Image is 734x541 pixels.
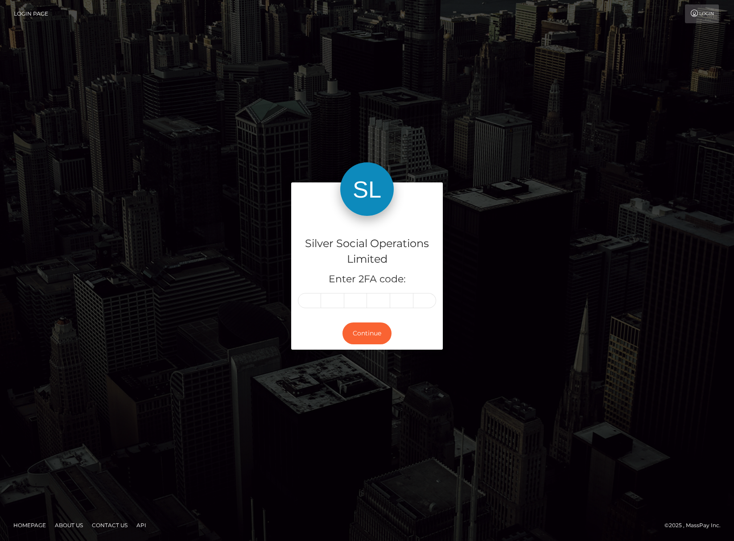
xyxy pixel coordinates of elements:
[342,322,392,344] button: Continue
[14,4,48,23] a: Login Page
[664,520,727,530] div: © 2025 , MassPay Inc.
[340,162,394,216] img: Silver Social Operations Limited
[133,518,150,532] a: API
[51,518,87,532] a: About Us
[10,518,49,532] a: Homepage
[88,518,131,532] a: Contact Us
[298,236,436,267] h4: Silver Social Operations Limited
[685,4,719,23] a: Login
[298,273,436,286] h5: Enter 2FA code:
